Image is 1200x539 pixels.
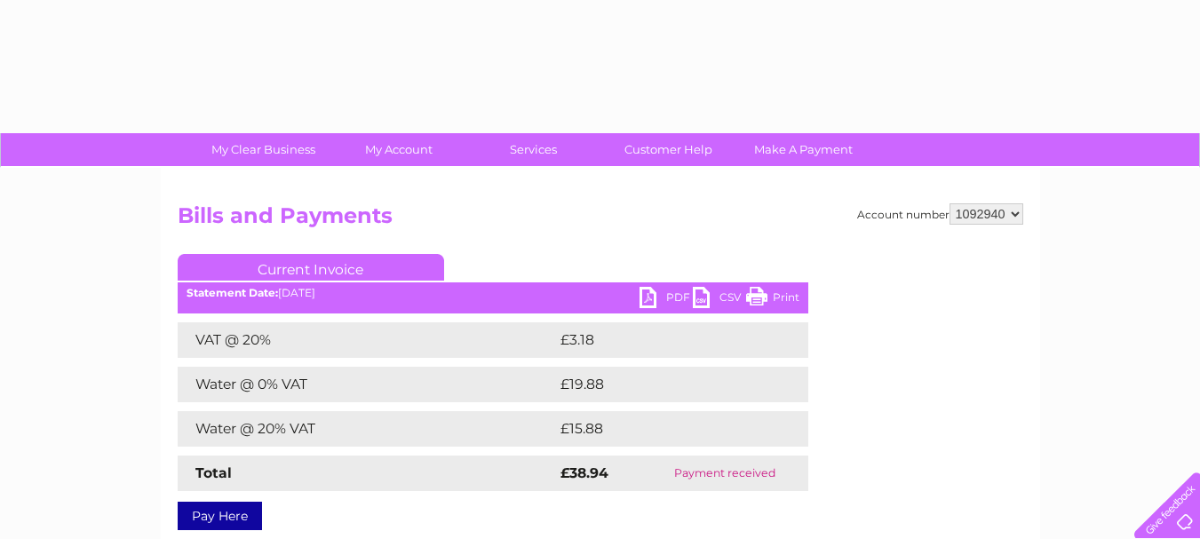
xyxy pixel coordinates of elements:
td: Water @ 20% VAT [178,411,556,447]
a: Current Invoice [178,254,444,281]
b: Statement Date: [187,286,278,299]
td: VAT @ 20% [178,322,556,358]
strong: Total [195,464,232,481]
a: Services [460,133,607,166]
td: £15.88 [556,411,771,447]
a: Pay Here [178,502,262,530]
h2: Bills and Payments [178,203,1023,237]
td: Water @ 0% VAT [178,367,556,402]
strong: £38.94 [560,464,608,481]
div: Account number [857,203,1023,225]
td: Payment received [641,456,807,491]
a: Customer Help [595,133,742,166]
a: My Clear Business [190,133,337,166]
a: CSV [693,287,746,313]
a: PDF [640,287,693,313]
td: £3.18 [556,322,765,358]
a: Print [746,287,799,313]
a: My Account [325,133,472,166]
td: £19.88 [556,367,772,402]
a: Make A Payment [730,133,877,166]
div: [DATE] [178,287,808,299]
